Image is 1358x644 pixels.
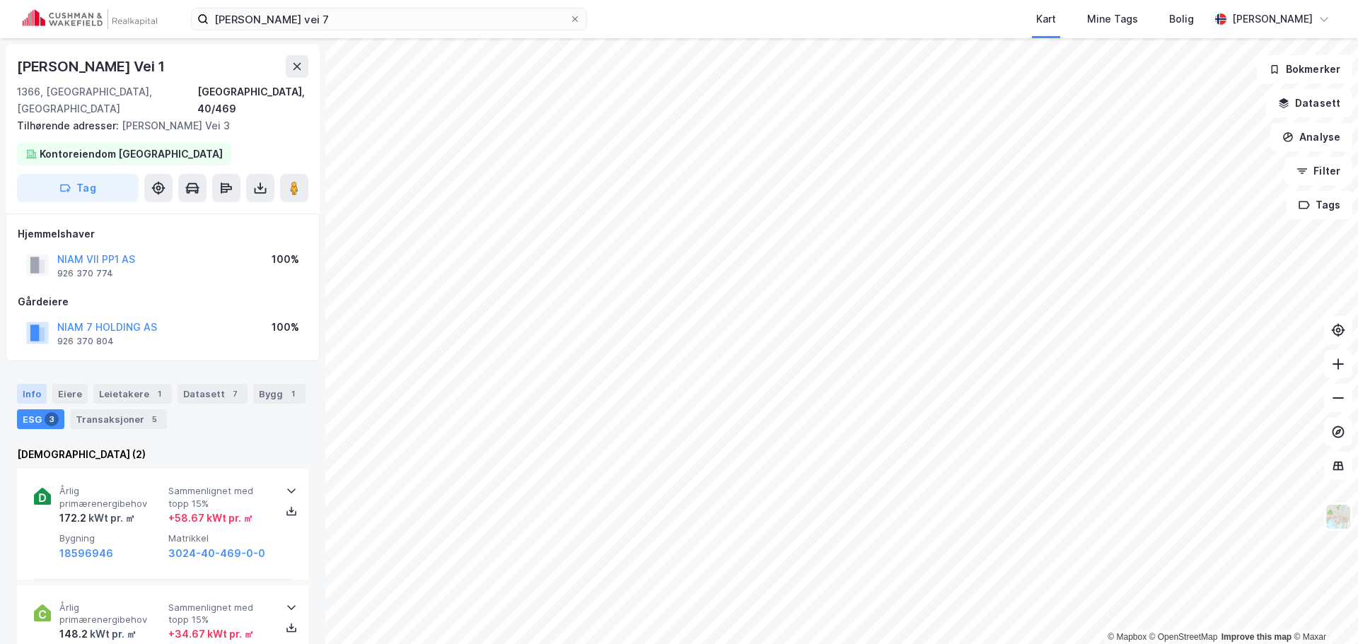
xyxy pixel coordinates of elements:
div: [PERSON_NAME] Vei 1 [17,55,168,78]
button: 18596946 [59,545,113,562]
div: Mine Tags [1087,11,1138,28]
button: Tag [17,174,139,202]
button: Analyse [1270,123,1352,151]
div: 926 370 804 [57,336,114,347]
div: [GEOGRAPHIC_DATA], 40/469 [197,83,308,117]
button: Filter [1284,157,1352,185]
div: Leietakere [93,384,172,404]
div: 100% [272,251,299,268]
div: + 58.67 kWt pr. ㎡ [168,510,253,527]
div: 5 [147,412,161,426]
div: kWt pr. ㎡ [88,626,137,643]
div: Bolig [1169,11,1194,28]
button: Datasett [1266,89,1352,117]
span: Sammenlignet med topp 15% [168,485,272,510]
div: 3 [45,412,59,426]
div: [PERSON_NAME] [1232,11,1313,28]
div: ESG [17,409,64,429]
iframe: Chat Widget [1287,576,1358,644]
span: Matrikkel [168,532,272,544]
div: [PERSON_NAME] Vei 3 [17,117,297,134]
input: Søk på adresse, matrikkel, gårdeiere, leietakere eller personer [209,8,569,30]
div: 1 [286,387,300,401]
div: 1366, [GEOGRAPHIC_DATA], [GEOGRAPHIC_DATA] [17,83,197,117]
span: Sammenlignet med topp 15% [168,602,272,626]
div: Kart [1036,11,1056,28]
button: Bokmerker [1257,55,1352,83]
div: Hjemmelshaver [18,226,308,242]
a: Mapbox [1108,632,1147,642]
a: OpenStreetMap [1149,632,1218,642]
div: Gårdeiere [18,293,308,310]
button: 3024-40-469-0-0 [168,545,265,562]
div: 926 370 774 [57,268,113,279]
div: 7 [228,387,242,401]
div: Datasett [178,384,248,404]
div: + 34.67 kWt pr. ㎡ [168,626,254,643]
span: Bygning [59,532,163,544]
div: 172.2 [59,510,135,527]
div: kWt pr. ㎡ [86,510,135,527]
button: Tags [1287,191,1352,219]
div: Eiere [52,384,88,404]
div: Bygg [253,384,306,404]
img: Z [1325,503,1352,530]
div: 100% [272,319,299,336]
div: Kontoreiendom [GEOGRAPHIC_DATA] [40,146,223,163]
div: 1 [152,387,166,401]
img: cushman-wakefield-realkapital-logo.202ea83816669bd177139c58696a8fa1.svg [23,9,157,29]
div: Transaksjoner [70,409,167,429]
div: Info [17,384,47,404]
span: Årlig primærenergibehov [59,485,163,510]
div: [DEMOGRAPHIC_DATA] (2) [17,446,308,463]
div: 148.2 [59,626,137,643]
span: Tilhørende adresser: [17,119,122,131]
div: Kontrollprogram for chat [1287,576,1358,644]
span: Årlig primærenergibehov [59,602,163,626]
a: Improve this map [1221,632,1292,642]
